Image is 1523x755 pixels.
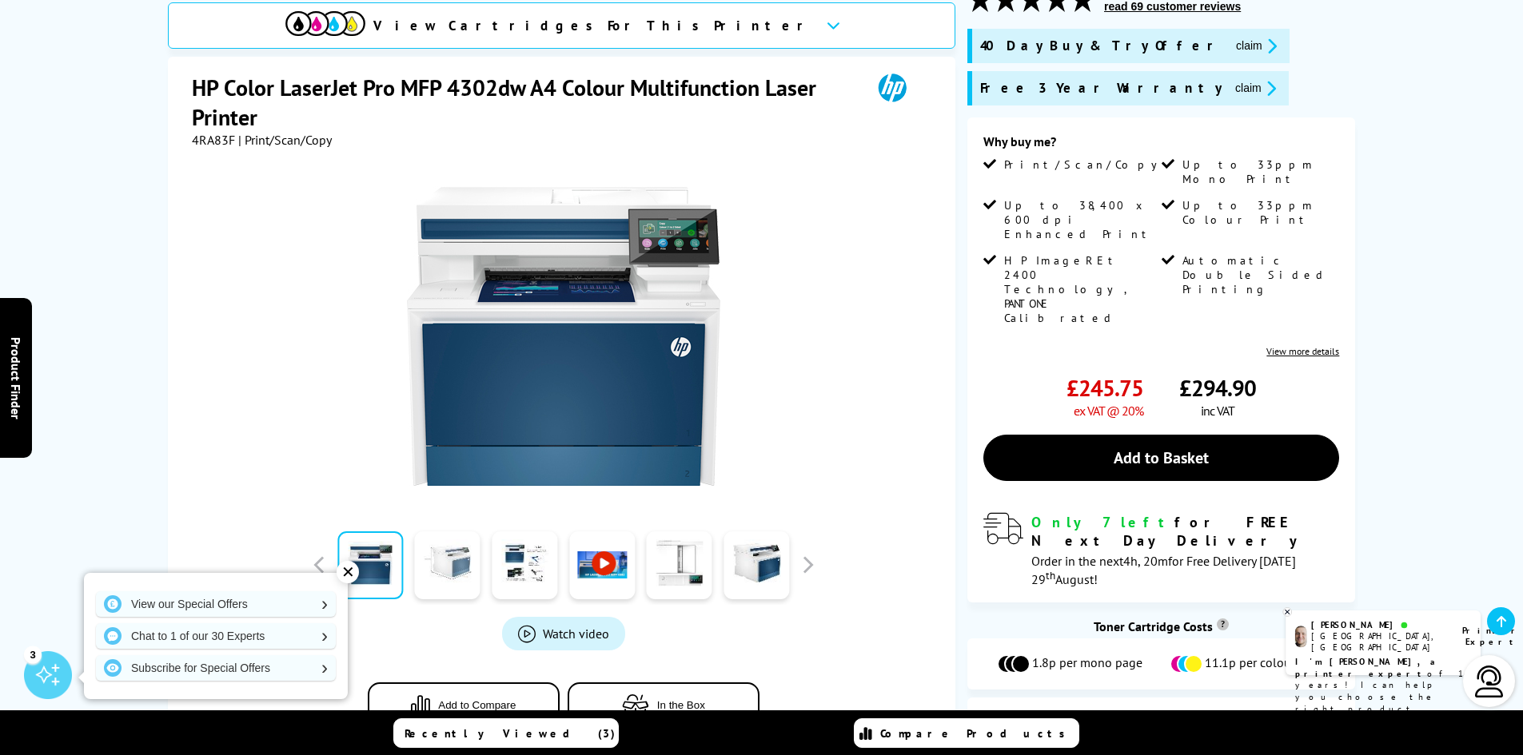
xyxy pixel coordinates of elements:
span: Up to 33ppm Colour Print [1182,198,1336,227]
span: Recently Viewed (3) [405,726,616,741]
a: Recently Viewed (3) [393,718,619,748]
div: 3 [24,646,42,663]
span: Order in the next for Free Delivery [DATE] 29 August! [1031,553,1296,587]
h1: HP Color LaserJet Pro MFP 4302dw A4 Colour Multifunction Laser Printer [192,73,855,132]
span: | Print/Scan/Copy [238,132,332,148]
img: ashley-livechat.png [1240,621,1255,649]
b: I'm [PERSON_NAME], a printer expert [1240,660,1426,689]
div: [GEOGRAPHIC_DATA], [GEOGRAPHIC_DATA] [1262,627,1437,656]
img: cmyk-icon.svg [285,11,365,36]
div: Why buy me? [983,133,1339,157]
div: ✕ [337,561,359,583]
span: £245.75 [1066,373,1143,403]
span: Up to 33ppm Mono Print [1182,157,1336,186]
p: of 14 years! I can help you choose the right product [1240,660,1469,736]
div: modal_delivery [983,513,1339,586]
span: Product Finder [8,336,24,419]
span: Automatic Double Sided Printing [1182,253,1336,296]
div: Toner Cartridge Costs [967,618,1355,634]
div: for FREE Next Day Delivery [1031,513,1339,550]
span: Print/Scan/Copy [1004,157,1169,172]
button: View Cartridges [979,709,1343,736]
span: Up to 38,400 x 600 dpi Enhanced Print [1004,198,1158,241]
span: 11.1p per colour page [1205,654,1326,674]
button: promo-description [1230,79,1281,97]
button: Add to Compare [368,682,560,728]
span: inc VAT [1201,403,1234,419]
a: Product_All_Videos [502,617,625,650]
span: 4RA83F [192,132,235,148]
span: 40 Day Buy & Try Offer [980,37,1223,55]
span: 4h, 20m [1123,553,1168,569]
a: Add to Basket [983,435,1339,481]
a: Chat to 1 of our 30 Experts [96,623,336,649]
button: promo-description [1231,37,1282,55]
a: View more details [1266,345,1339,357]
span: Only 7 left [1031,513,1174,531]
img: HP [855,73,929,102]
span: 1.8p per mono page [1032,654,1142,674]
span: In the Box [657,699,705,711]
a: Subscribe for Special Offers [96,655,336,681]
span: Add to Compare [438,699,516,711]
sup: th [1046,568,1055,582]
img: user-headset-light.svg [1473,666,1505,697]
a: Compare Products [854,718,1079,748]
span: HP ImageREt 2400 Technology, PANTONE Calibrated [1004,253,1158,325]
a: View our Special Offers [96,591,336,617]
div: [PERSON_NAME] [1262,613,1437,627]
span: £294.90 [1179,373,1256,403]
span: Watch video [543,626,609,642]
span: View Cartridges For This Printer [373,17,813,34]
span: ex VAT @ 20% [1074,403,1143,419]
span: Compare Products [880,726,1074,741]
button: In the Box [568,682,760,728]
sup: Cost per page [1217,618,1229,630]
span: Free 3 Year Warranty [980,79,1222,97]
img: HP Color LaserJet Pro MFP 4302dw [407,180,720,493]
